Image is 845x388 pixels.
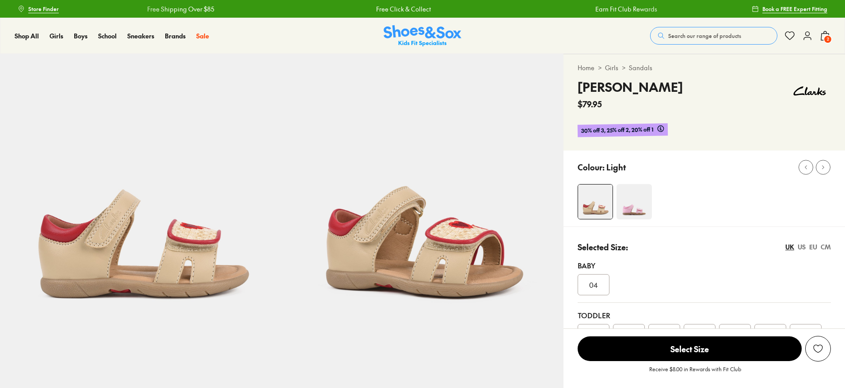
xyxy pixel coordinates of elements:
span: Search our range of products [668,32,741,40]
div: CM [821,242,831,252]
a: Boys [74,31,88,41]
button: Select Size [578,336,802,362]
span: Store Finder [28,5,59,13]
a: Store Finder [18,1,59,17]
img: SNS_Logo_Responsive.svg [384,25,461,47]
a: Earn Fit Club Rewards [595,4,657,14]
a: School [98,31,117,41]
span: Boys [74,31,88,40]
div: Toddler [578,310,831,320]
button: 2 [820,26,830,45]
span: Girls [49,31,63,40]
p: Receive $8.00 in Rewards with Fit Club [649,365,741,381]
a: Brands [165,31,186,41]
a: Shop All [15,31,39,41]
a: Home [578,63,594,72]
div: Baby [578,260,831,271]
span: Sale [196,31,209,40]
p: Light [606,161,626,173]
span: Shop All [15,31,39,40]
span: School [98,31,117,40]
img: Vendor logo [788,78,831,104]
span: 30% off 3, 25% off 2, 20% off 1 [581,125,653,135]
img: 4-553613_1 [617,184,652,219]
div: UK [785,242,794,252]
a: Sale [196,31,209,41]
img: 5-557485_1 [282,54,563,335]
span: Brands [165,31,186,40]
div: > > [578,63,831,72]
span: Book a FREE Expert Fitting [762,5,827,13]
p: Colour: [578,161,605,173]
a: Shoes & Sox [384,25,461,47]
a: Girls [605,63,618,72]
a: Girls [49,31,63,41]
span: Sneakers [127,31,154,40]
div: US [798,242,806,252]
span: $79.95 [578,98,602,110]
a: Sneakers [127,31,154,41]
span: 2 [823,35,832,44]
a: Free Click & Collect [376,4,431,14]
p: Selected Size: [578,241,628,253]
button: Add to Wishlist [805,336,831,362]
h4: [PERSON_NAME] [578,78,683,96]
button: Search our range of products [650,27,777,45]
span: Select Size [578,336,802,361]
a: Sandals [629,63,652,72]
div: EU [809,242,817,252]
a: Book a FREE Expert Fitting [752,1,827,17]
span: 04 [589,279,598,290]
img: 4-557484_1 [578,185,613,219]
a: Free Shipping Over $85 [147,4,214,14]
